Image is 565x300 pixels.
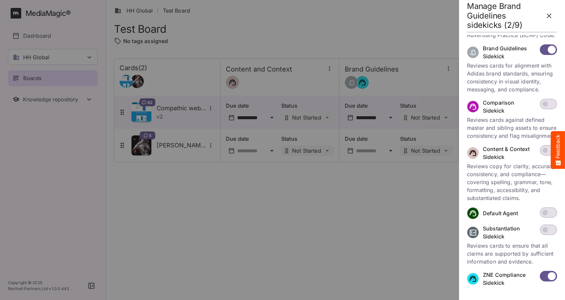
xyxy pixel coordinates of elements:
p: Reviews cards to ensure that all claims are supported by sufficient information and evidence. [467,242,557,266]
p: ZNE Compliance Sidekick [483,271,536,287]
p: Reviews cards for alignment with Adidas brand standards, ensuring consistency in visual identity,... [467,62,557,93]
p: Content & Context Sidekick [483,145,536,161]
h2: Manage Brand Guidelines sidekicks (2/9) [467,2,541,30]
p: Brand Guidelines Sidekick [483,44,536,60]
p: Comparison Sidekick [483,99,536,115]
p: Substantiation Sidekick [483,225,536,240]
button: Feedback [551,131,565,169]
p: Reviews copy for clarity, accuracy, consistency, and compliance—covering spelling, grammar, tone,... [467,162,557,202]
p: Default Agent [483,209,518,217]
p: Reviews cards against defined master and sibling assets to ensure consistency and flag misalignment. [467,116,557,140]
